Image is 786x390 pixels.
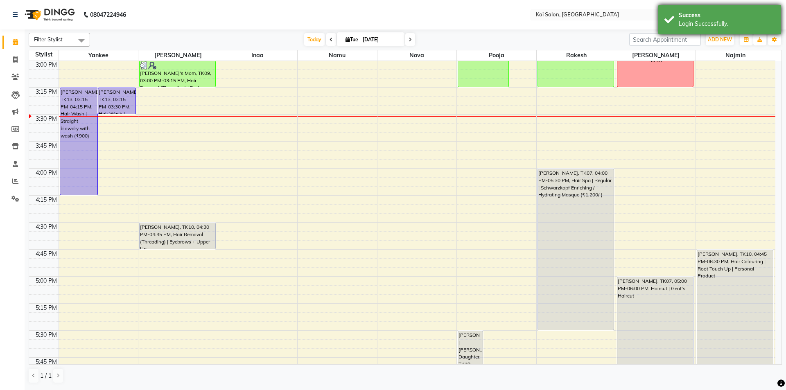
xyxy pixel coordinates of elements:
[140,223,215,249] div: [PERSON_NAME], TK10, 04:30 PM-04:45 PM, Hair Removal (Threading) | Eyebrows + Upper Lip
[679,11,775,20] div: Success
[457,50,536,61] span: Pooja
[34,304,59,312] div: 5:15 PM
[90,3,126,26] b: 08047224946
[34,196,59,204] div: 4:15 PM
[616,50,696,61] span: [PERSON_NAME]
[617,277,693,384] div: [PERSON_NAME], TK07, 05:00 PM-06:00 PM, Haircut | Gent's Haircut
[538,169,614,330] div: [PERSON_NAME], TK07, 04:00 PM-05:30 PM, Hair Spa | Regular | Schwarzkopf Enriching / Hydrating Ma...
[34,358,59,366] div: 5:45 PM
[34,36,63,43] span: Filter Stylist
[60,88,97,195] div: [PERSON_NAME], TK13, 03:15 PM-04:15 PM, Hair Wash | Straight blowdry with wash (₹900)
[40,372,52,380] span: 1 / 1
[140,61,215,87] div: [PERSON_NAME]'s Mom, TK09, 03:00 PM-03:15 PM, Hair Removal (Threading) | Eyebrows + Upper Lip
[708,36,732,43] span: ADD NEW
[34,142,59,150] div: 3:45 PM
[34,88,59,96] div: 3:15 PM
[21,3,77,26] img: logo
[696,50,775,61] span: Najmin
[706,34,734,45] button: ADD NEW
[304,33,325,46] span: Today
[34,277,59,285] div: 5:00 PM
[360,34,401,46] input: 2025-09-02
[29,50,59,59] div: Stylist
[537,50,616,61] span: Rakesh
[34,61,59,69] div: 3:00 PM
[679,20,775,28] div: Login Successfully.
[34,169,59,177] div: 4:00 PM
[34,250,59,258] div: 4:45 PM
[34,331,59,339] div: 5:30 PM
[34,223,59,231] div: 4:30 PM
[377,50,457,61] span: Nova
[343,36,360,43] span: Tue
[138,50,218,61] span: [PERSON_NAME]
[629,33,701,46] input: Search Appointment
[34,115,59,123] div: 3:30 PM
[59,50,138,61] span: Yankee
[298,50,377,61] span: Namu
[98,88,136,114] div: [PERSON_NAME], TK13, 03:15 PM-03:30 PM, Hair Wash | Add on | Sulphate Free
[218,50,298,61] span: Inaa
